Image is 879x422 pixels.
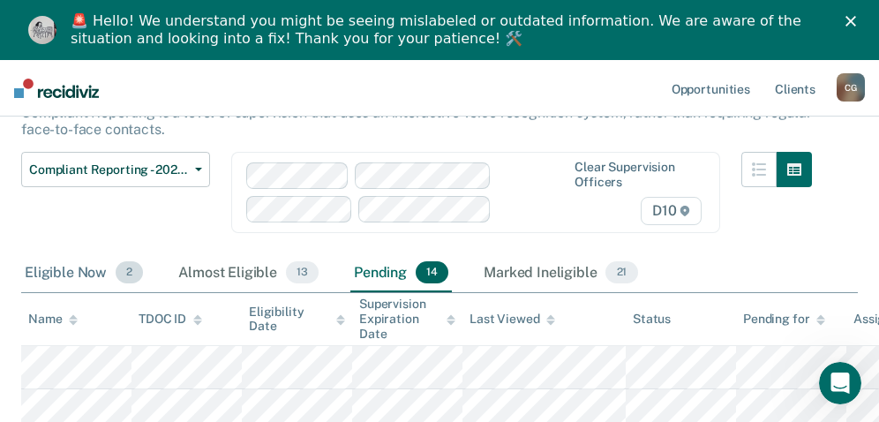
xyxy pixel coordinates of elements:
div: Pending14 [350,254,452,293]
button: CG [837,73,865,102]
img: Profile image for Kim [28,16,56,44]
div: C G [837,73,865,102]
span: 2 [116,261,143,284]
div: Marked Ineligible21 [480,254,641,293]
div: TDOC ID [139,312,202,327]
iframe: Intercom live chat [819,362,861,404]
div: 🚨 Hello! We understand you might be seeing mislabeled or outdated information. We are aware of th... [71,12,823,48]
div: Clear supervision officers [575,160,698,190]
div: Name [28,312,78,327]
span: 14 [416,261,448,284]
a: Opportunities [668,60,754,117]
img: Recidiviz [14,79,99,98]
span: D10 [641,197,702,225]
div: Last Viewed [470,312,555,327]
div: Status [633,312,671,327]
div: Supervision Expiration Date [359,297,455,341]
button: Compliant Reporting - 2025 Policy [21,152,210,187]
span: 21 [605,261,637,284]
span: Compliant Reporting - 2025 Policy [29,162,188,177]
div: Pending for [743,312,825,327]
p: Compliant Reporting is a level of supervision that uses an interactive voice recognition system, ... [21,104,812,138]
a: Clients [771,60,819,117]
div: Eligible Now2 [21,254,146,293]
div: Eligibility Date [249,305,345,335]
div: Almost Eligible13 [175,254,322,293]
div: Close [845,16,863,26]
span: 13 [286,261,319,284]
